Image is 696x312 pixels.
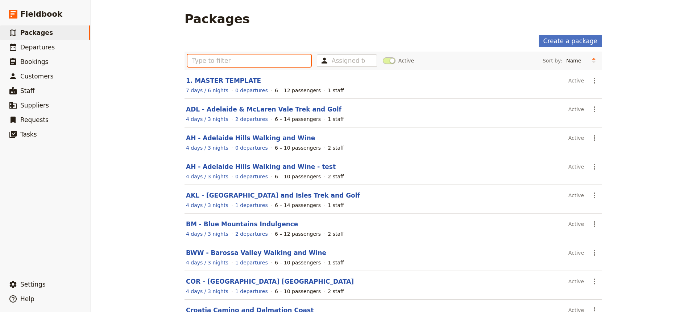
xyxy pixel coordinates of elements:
span: 4 days / 3 nights [186,174,228,179]
a: View the itinerary for this package [186,116,228,123]
a: AH - Adelaide Hills Walking and Wine [186,134,315,142]
div: 6 – 10 passengers [275,144,321,151]
span: 7 days / 6 nights [186,88,228,93]
a: View the itinerary for this package [186,202,228,209]
span: Active [398,57,414,64]
a: BWW - Barossa Valley Walking and Wine [186,249,326,256]
a: View the itinerary for this package [186,259,228,266]
div: Active [568,132,584,144]
div: 6 – 10 passengers [275,288,321,295]
button: Actions [588,132,601,144]
div: 6 – 14 passengers [275,202,321,209]
div: Active [568,161,584,173]
span: Help [20,295,34,303]
select: Sort by: [563,55,588,66]
div: 1 staff [328,87,344,94]
span: Packages [20,29,53,36]
div: 6 – 14 passengers [275,116,321,123]
a: View the departures for this package [235,202,268,209]
div: 6 – 10 passengers [275,259,321,266]
input: Assigned to [332,56,365,65]
a: Create a package [539,35,602,47]
a: AKL - [GEOGRAPHIC_DATA] and Isles Trek and Golf [186,192,360,199]
span: 4 days / 3 nights [186,145,228,151]
span: Staff [20,87,35,94]
div: 2 staff [328,144,344,151]
a: BM - Blue Mountains Indulgence [186,220,298,228]
div: Active [568,275,584,288]
span: Departures [20,44,55,51]
a: 1. MASTER TEMPLATE [186,77,261,84]
span: Bookings [20,58,48,65]
h1: Packages [185,12,250,26]
span: Sort by: [543,57,562,64]
button: Actions [588,247,601,259]
button: Actions [588,275,601,288]
span: 4 days / 3 nights [186,202,228,208]
a: View the itinerary for this package [186,173,228,180]
div: 1 staff [328,202,344,209]
a: ADL - Adelaide & McLaren Vale Trek and Golf [186,106,341,113]
a: View the departures for this package [235,230,268,238]
div: Active [568,218,584,230]
span: Requests [20,116,49,123]
div: Active [568,247,584,259]
div: 1 staff [328,116,344,123]
a: COR - [GEOGRAPHIC_DATA] [GEOGRAPHIC_DATA] [186,278,354,285]
span: Settings [20,281,46,288]
a: View the itinerary for this package [186,288,228,295]
span: Fieldbook [20,9,62,20]
a: View the departures for this package [235,144,268,151]
span: 4 days / 3 nights [186,116,228,122]
div: 2 staff [328,288,344,295]
a: View the departures for this package [235,87,268,94]
span: Tasks [20,131,37,138]
div: 6 – 10 passengers [275,173,321,180]
a: View the itinerary for this package [186,87,228,94]
a: View the departures for this package [235,288,268,295]
button: Actions [588,103,601,116]
div: Active [568,103,584,116]
button: Actions [588,161,601,173]
button: Actions [588,189,601,202]
span: Customers [20,73,53,80]
button: Actions [588,218,601,230]
span: 4 days / 3 nights [186,288,228,294]
a: View the departures for this package [235,116,268,123]
div: Active [568,74,584,87]
a: View the departures for this package [235,259,268,266]
button: Actions [588,74,601,87]
a: View the itinerary for this package [186,144,228,151]
div: 2 staff [328,230,344,238]
a: View the itinerary for this package [186,230,228,238]
span: Suppliers [20,102,49,109]
span: 4 days / 3 nights [186,260,228,266]
input: Type to filter [187,54,311,67]
div: 1 staff [328,259,344,266]
span: 4 days / 3 nights [186,231,228,237]
a: AH - Adelaide Hills Walking and Wine - test [186,163,336,170]
div: 6 – 12 passengers [275,230,321,238]
button: Change sort direction [588,55,599,66]
div: 2 staff [328,173,344,180]
div: 6 – 12 passengers [275,87,321,94]
div: Active [568,189,584,202]
a: View the departures for this package [235,173,268,180]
